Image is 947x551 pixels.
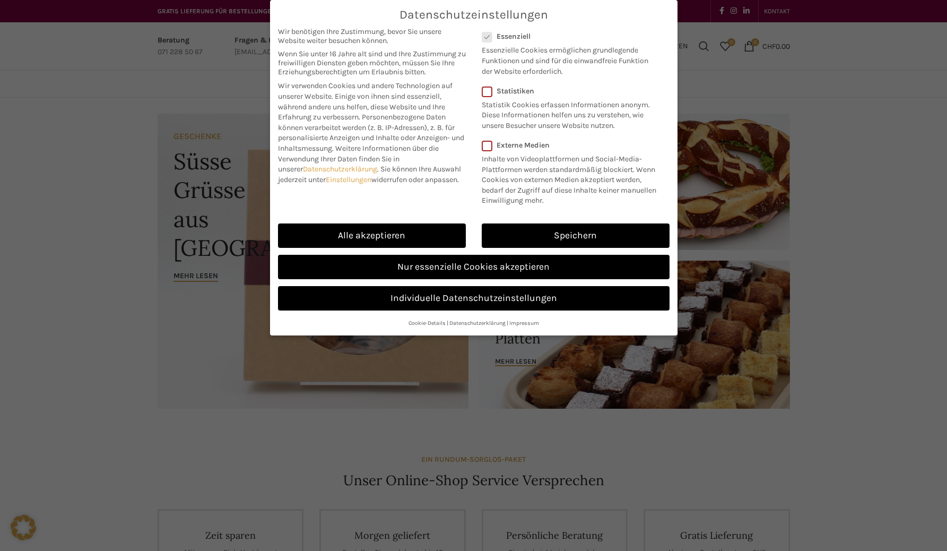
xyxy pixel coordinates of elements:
[482,150,663,206] p: Inhalte von Videoplattformen und Social-Media-Plattformen werden standardmäßig blockiert. Wenn Co...
[482,87,656,96] label: Statistiken
[278,255,670,279] a: Nur essenzielle Cookies akzeptieren
[449,320,506,326] a: Datenschutzerklärung
[399,8,548,22] span: Datenschutzeinstellungen
[278,223,466,248] a: Alle akzeptieren
[509,320,539,326] a: Impressum
[482,41,656,76] p: Essenzielle Cookies ermöglichen grundlegende Funktionen und sind für die einwandfreie Funktion de...
[278,81,453,122] span: Wir verwenden Cookies und andere Technologien auf unserer Website. Einige von ihnen sind essenzie...
[278,27,466,45] span: Wir benötigen Ihre Zustimmung, bevor Sie unsere Website weiter besuchen können.
[326,175,371,184] a: Einstellungen
[409,320,446,326] a: Cookie-Details
[482,223,670,248] a: Speichern
[278,165,461,184] span: Sie können Ihre Auswahl jederzeit unter widerrufen oder anpassen.
[278,49,466,76] span: Wenn Sie unter 16 Jahre alt sind und Ihre Zustimmung zu freiwilligen Diensten geben möchten, müss...
[278,286,670,311] a: Individuelle Datenschutzeinstellungen
[303,165,377,174] a: Datenschutzerklärung
[482,96,656,131] p: Statistik Cookies erfassen Informationen anonym. Diese Informationen helfen uns zu verstehen, wie...
[482,32,656,41] label: Essenziell
[482,141,663,150] label: Externe Medien
[278,144,439,174] span: Weitere Informationen über die Verwendung Ihrer Daten finden Sie in unserer .
[278,113,464,153] span: Personenbezogene Daten können verarbeitet werden (z. B. IP-Adressen), z. B. für personalisierte A...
